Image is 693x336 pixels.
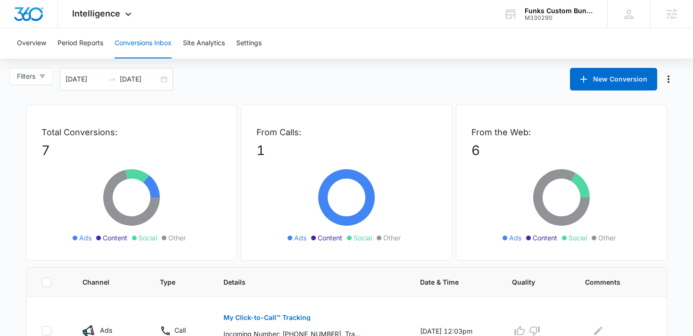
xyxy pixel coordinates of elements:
[512,277,549,287] span: Quality
[139,233,157,243] span: Social
[183,28,225,58] button: Site Analytics
[66,74,105,84] input: Start date
[236,28,262,58] button: Settings
[79,233,91,243] span: Ads
[108,75,116,83] span: swap-right
[533,233,557,243] span: Content
[41,140,222,160] p: 7
[223,314,311,321] p: My Click-to-Call™ Tracking
[256,126,437,139] p: From Calls:
[17,28,46,58] button: Overview
[58,28,103,58] button: Period Reports
[471,140,652,160] p: 6
[82,277,124,287] span: Channel
[174,325,186,335] p: Call
[100,325,112,335] p: Ads
[598,233,616,243] span: Other
[9,68,53,85] button: Filters
[72,8,120,18] span: Intelligence
[569,233,587,243] span: Social
[108,75,116,83] span: to
[41,126,222,139] p: Total Conversions:
[294,233,306,243] span: Ads
[471,126,652,139] p: From the Web:
[585,277,638,287] span: Comments
[525,15,594,21] div: account id
[103,233,127,243] span: Content
[318,233,342,243] span: Content
[570,68,657,90] button: New Conversion
[661,72,676,87] button: Manage Numbers
[256,140,437,160] p: 1
[383,233,401,243] span: Other
[223,277,384,287] span: Details
[525,7,594,15] div: account name
[509,233,521,243] span: Ads
[168,233,186,243] span: Other
[160,277,187,287] span: Type
[354,233,372,243] span: Social
[115,28,172,58] button: Conversions Inbox
[17,71,35,82] span: Filters
[120,74,159,84] input: End date
[223,306,311,329] button: My Click-to-Call™ Tracking
[420,277,476,287] span: Date & Time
